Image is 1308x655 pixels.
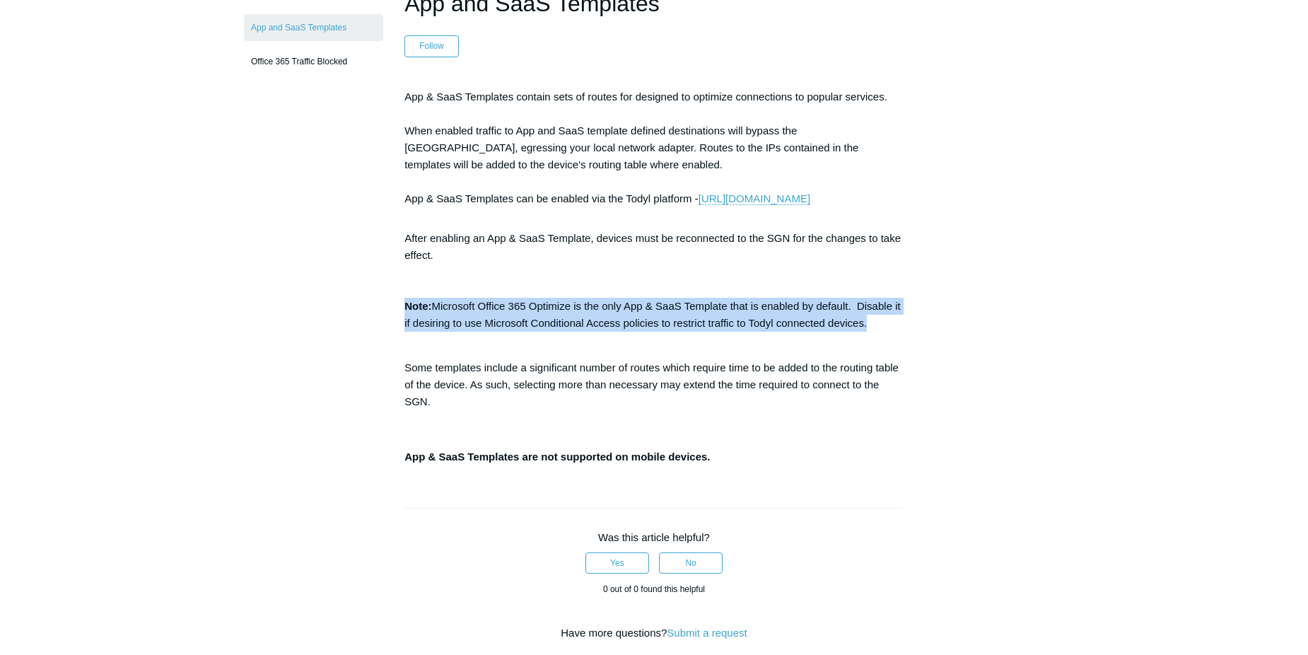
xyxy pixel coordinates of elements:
[404,359,904,410] p: Some templates include a significant number of routes which require time to be added to the routi...
[659,552,723,574] button: This article was not helpful
[585,552,649,574] button: This article was helpful
[404,451,710,463] strong: App & SaaS Templates are not supported on mobile devices.
[244,14,383,41] a: App and SaaS Templates
[404,86,904,207] div: App & SaaS Templates contain sets of routes for designed to optimize connections to popular servi...
[404,625,904,642] div: Have more questions?
[404,227,904,465] div: After enabling an App & SaaS Template, devices must be reconnected to the SGN for the changes to ...
[244,48,383,75] a: Office 365 Traffic Blocked
[404,300,431,312] strong: Note:
[603,584,705,594] span: 0 out of 0 found this helpful
[699,192,810,205] a: [URL][DOMAIN_NAME]
[404,298,904,332] div: Microsoft Office 365 Optimize is the only App & SaaS Template that is enabled by default. Disable...
[598,531,710,543] span: Was this article helpful?
[667,627,747,639] a: Submit a request
[404,35,459,57] button: Follow Article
